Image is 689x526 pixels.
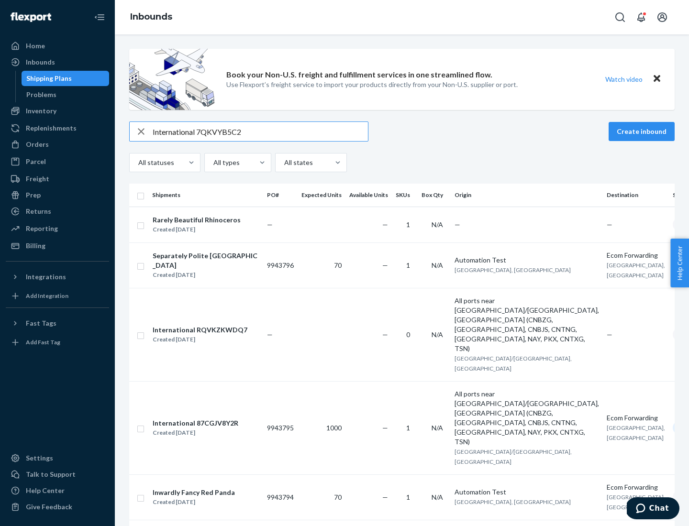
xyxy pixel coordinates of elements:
[298,184,345,207] th: Expected Units
[455,296,599,353] div: All ports near [GEOGRAPHIC_DATA]/[GEOGRAPHIC_DATA], [GEOGRAPHIC_DATA] (CNBZG, [GEOGRAPHIC_DATA], ...
[153,488,235,497] div: Inwardly Fancy Red Panda
[26,90,56,99] div: Problems
[153,428,238,438] div: Created [DATE]
[26,74,72,83] div: Shipping Plans
[6,450,109,466] a: Settings
[607,482,665,492] div: Ecom Forwarding
[607,330,612,339] span: —
[11,12,51,22] img: Flexport logo
[90,8,109,27] button: Close Navigation
[153,215,241,225] div: Rarely Beautiful Rhinoceros
[611,8,630,27] button: Open Search Box
[326,424,342,432] span: 1000
[6,288,109,304] a: Add Integration
[267,330,273,339] span: —
[26,207,51,216] div: Returns
[130,11,172,22] a: Inbounds
[334,493,342,501] span: 70
[153,335,247,344] div: Created [DATE]
[137,158,138,167] input: All statuses
[382,493,388,501] span: —
[153,225,241,234] div: Created [DATE]
[455,220,460,229] span: —
[6,171,109,186] a: Freight
[26,174,49,184] div: Freight
[6,238,109,253] a: Billing
[153,270,259,280] div: Created [DATE]
[455,255,599,265] div: Automation Test
[432,330,443,339] span: N/A
[607,262,665,279] span: [GEOGRAPHIC_DATA], [GEOGRAPHIC_DATA]
[6,204,109,219] a: Returns
[406,330,410,339] span: 0
[153,418,238,428] div: International 87CGJV8Y2R
[432,220,443,229] span: N/A
[432,424,443,432] span: N/A
[6,38,109,54] a: Home
[609,122,675,141] button: Create inbound
[26,318,56,328] div: Fast Tags
[26,470,76,479] div: Talk to Support
[6,316,109,331] button: Fast Tags
[267,220,273,229] span: —
[263,381,298,474] td: 9943795
[6,483,109,498] a: Help Center
[22,71,110,86] a: Shipping Plans
[148,184,263,207] th: Shipments
[432,261,443,269] span: N/A
[212,158,213,167] input: All types
[26,453,53,463] div: Settings
[22,87,110,102] a: Problems
[26,140,49,149] div: Orders
[26,224,58,233] div: Reporting
[406,493,410,501] span: 1
[6,55,109,70] a: Inbounds
[455,448,572,465] span: [GEOGRAPHIC_DATA]/[GEOGRAPHIC_DATA], [GEOGRAPHIC_DATA]
[26,57,55,67] div: Inbounds
[153,122,368,141] input: Search inbounds by name, destination, msku...
[26,241,45,251] div: Billing
[226,80,518,89] p: Use Flexport’s freight service to import your products directly from your Non-U.S. supplier or port.
[6,335,109,350] a: Add Fast Tag
[26,502,72,512] div: Give Feedback
[607,413,665,423] div: Ecom Forwarding
[26,157,46,166] div: Parcel
[607,424,665,441] span: [GEOGRAPHIC_DATA], [GEOGRAPHIC_DATA]
[406,261,410,269] span: 1
[651,72,663,86] button: Close
[263,474,298,520] td: 9943794
[382,330,388,339] span: —
[263,242,298,288] td: 9943796
[26,272,66,282] div: Integrations
[122,3,180,31] ol: breadcrumbs
[653,8,672,27] button: Open account menu
[26,486,65,495] div: Help Center
[26,41,45,51] div: Home
[632,8,651,27] button: Open notifications
[670,239,689,287] button: Help Center
[382,220,388,229] span: —
[26,338,60,346] div: Add Fast Tag
[26,106,56,116] div: Inventory
[6,187,109,203] a: Prep
[455,355,572,372] span: [GEOGRAPHIC_DATA]/[GEOGRAPHIC_DATA], [GEOGRAPHIC_DATA]
[6,221,109,236] a: Reporting
[418,184,451,207] th: Box Qty
[6,154,109,169] a: Parcel
[607,251,665,260] div: Ecom Forwarding
[153,497,235,507] div: Created [DATE]
[382,424,388,432] span: —
[26,190,41,200] div: Prep
[6,499,109,515] button: Give Feedback
[455,498,571,505] span: [GEOGRAPHIC_DATA], [GEOGRAPHIC_DATA]
[6,269,109,285] button: Integrations
[455,389,599,447] div: All ports near [GEOGRAPHIC_DATA]/[GEOGRAPHIC_DATA], [GEOGRAPHIC_DATA] (CNBZG, [GEOGRAPHIC_DATA], ...
[455,487,599,497] div: Automation Test
[627,497,679,521] iframe: Opens a widget where you can chat to one of our agents
[6,467,109,482] button: Talk to Support
[345,184,392,207] th: Available Units
[603,184,669,207] th: Destination
[432,493,443,501] span: N/A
